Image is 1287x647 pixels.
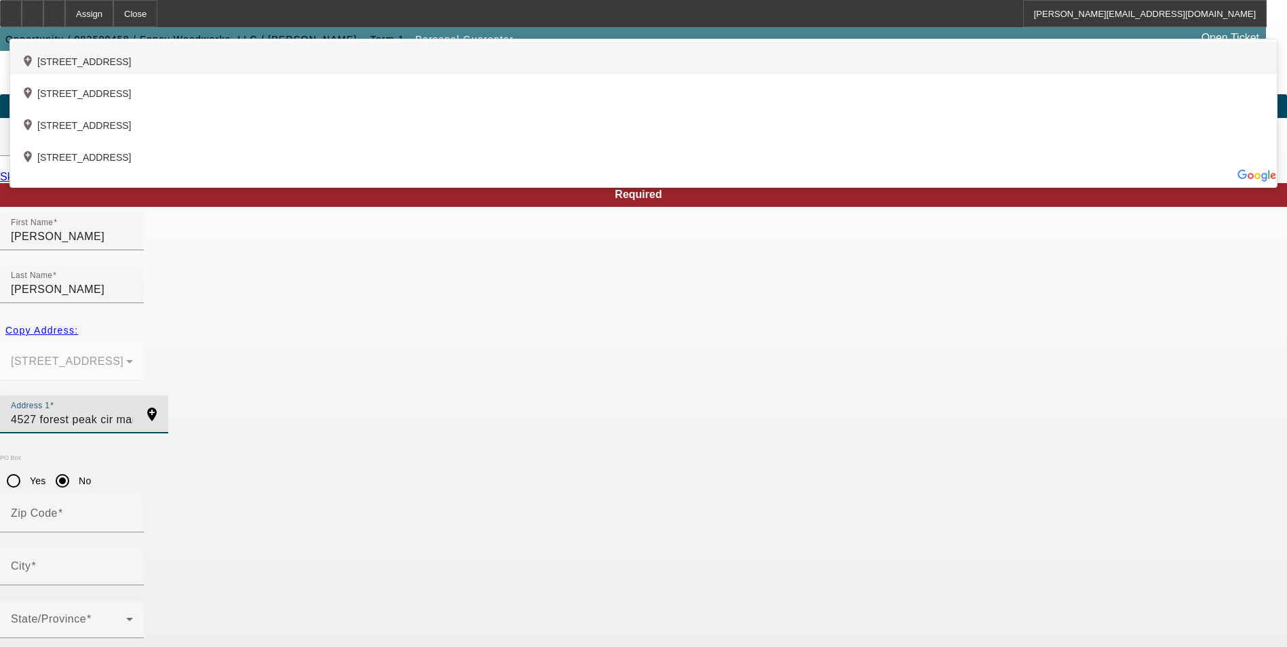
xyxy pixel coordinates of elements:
[5,34,357,45] span: Opportunity / 082500458 / Fancy Woodworks, LLC / [PERSON_NAME]
[11,560,31,572] mat-label: City
[615,189,661,200] span: Required
[1196,26,1265,50] a: Open Ticket
[21,54,37,71] mat-icon: add_location
[1237,170,1277,182] img: Powered by Google
[11,507,58,519] mat-label: Zip Code
[10,138,1277,170] div: [STREET_ADDRESS]
[5,325,78,336] span: Copy Address:
[10,74,1277,106] div: [STREET_ADDRESS]
[136,406,168,423] mat-icon: add_location
[10,42,1277,74] div: [STREET_ADDRESS]
[27,474,46,488] label: Yes
[21,86,37,102] mat-icon: add_location
[21,150,37,166] mat-icon: add_location
[412,27,517,52] button: Personal Guarantor
[11,613,86,625] mat-label: State/Province
[76,474,91,488] label: No
[10,106,1277,138] div: [STREET_ADDRESS]
[11,271,52,280] mat-label: Last Name
[11,218,53,227] mat-label: First Name
[11,401,50,410] mat-label: Address 1
[366,27,409,52] button: Term 1
[370,34,404,45] span: Term 1
[21,118,37,134] mat-icon: add_location
[415,34,514,45] span: Personal Guarantor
